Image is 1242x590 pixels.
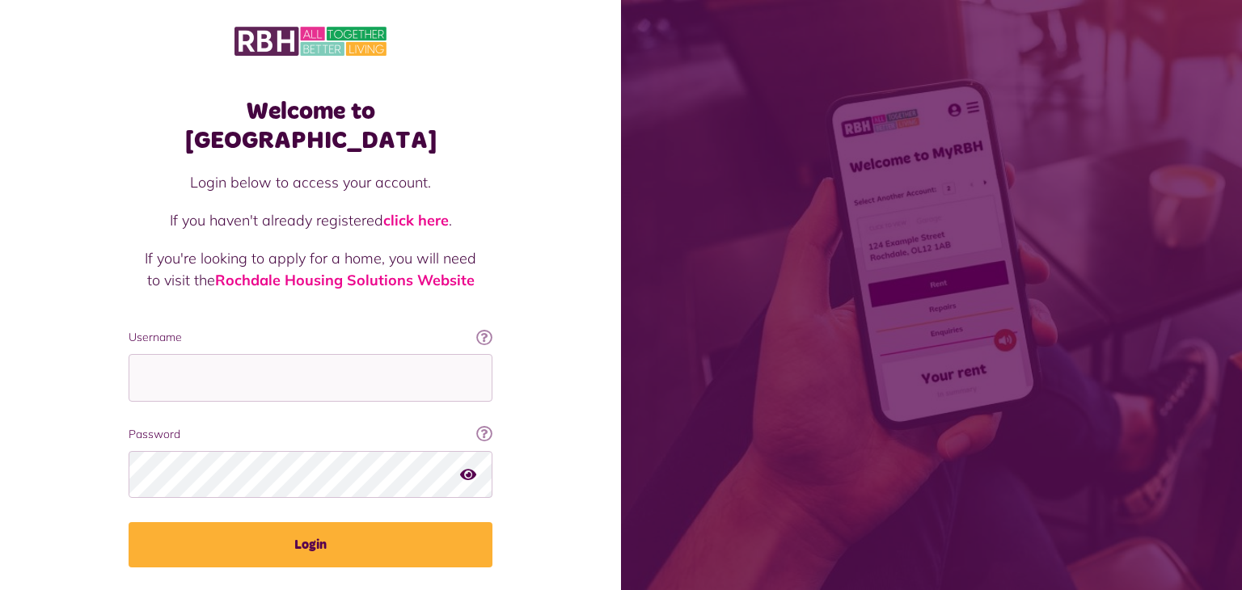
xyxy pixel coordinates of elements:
img: MyRBH [234,24,387,58]
label: Username [129,329,492,346]
p: If you're looking to apply for a home, you will need to visit the [145,247,476,291]
a: Rochdale Housing Solutions Website [215,271,475,289]
p: Login below to access your account. [145,171,476,193]
h1: Welcome to [GEOGRAPHIC_DATA] [129,97,492,155]
a: click here [383,211,449,230]
label: Password [129,426,492,443]
button: Login [129,522,492,567]
p: If you haven't already registered . [145,209,476,231]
